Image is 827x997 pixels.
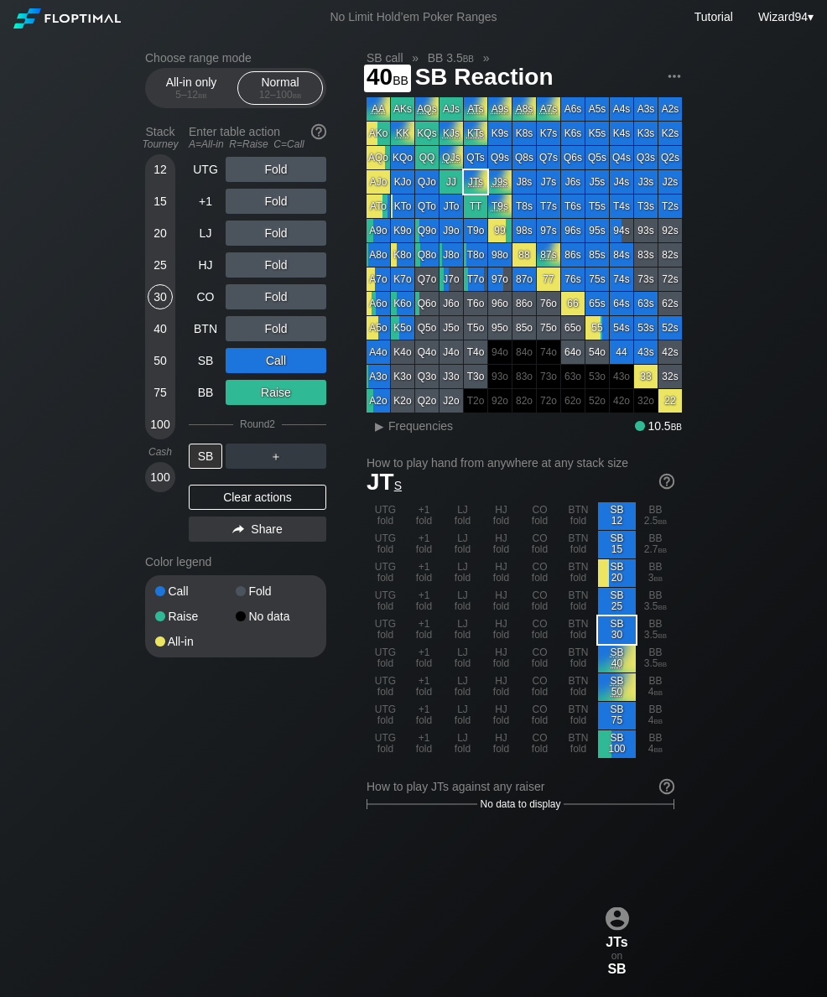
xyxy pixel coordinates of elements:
div: J4s [610,170,633,194]
div: 43s [634,340,658,364]
div: Don't fold. No recommendation for action. [598,645,636,672]
div: A5o [367,316,390,340]
div: Call [155,585,236,597]
div: A4s [610,97,633,121]
div: K2s [658,122,682,145]
div: SB 12 [598,502,636,530]
div: 100% fold in prior round [561,365,585,388]
div: Round 2 [240,418,275,430]
span: BB 3.5 [425,50,476,65]
span: bb [671,419,682,433]
div: 5 – 12 [156,89,226,101]
span: s [394,475,402,493]
div: 53s [634,316,658,340]
span: Wizard94 [758,10,808,23]
div: 100% fold in prior round [488,389,512,413]
div: T4o [464,340,487,364]
span: bb [198,89,207,101]
div: 52s [658,316,682,340]
div: T8s [512,195,536,218]
div: 55 [585,316,609,340]
div: BTN fold [559,588,597,615]
div: Don't fold. No recommendation for action. [488,97,512,121]
div: Color legend [145,548,326,575]
div: 77 [537,267,560,291]
div: Q4o [415,340,439,364]
div: +1 fold [405,673,443,701]
div: 100% fold in prior round [561,389,585,413]
div: A2s [658,97,682,121]
div: BB 3.5 [637,645,674,672]
div: +1 fold [405,531,443,558]
div: J8s [512,170,536,194]
div: SB [189,348,222,373]
img: help.32db89a4.svg [658,472,676,491]
div: A5s [585,97,609,121]
div: +1 fold [405,616,443,644]
div: A6o [367,292,390,315]
div: KJo [391,170,414,194]
div: HJ fold [482,559,520,587]
div: J7o [440,267,463,291]
img: ellipsis.fd386fe8.svg [665,67,684,86]
div: K9s [488,122,512,145]
div: 75s [585,267,609,291]
a: Tutorial [694,10,733,23]
div: Don't fold. No recommendation for action. [440,122,463,145]
div: 100% fold in prior round [537,389,560,413]
div: Don't fold. No recommendation for action. [488,170,512,194]
div: KTo [391,195,414,218]
div: 75o [537,316,560,340]
div: 100% fold in prior round [488,340,512,364]
div: 54s [610,316,633,340]
div: K4o [391,340,414,364]
div: 99 [488,219,512,242]
div: Fold [226,221,326,246]
div: Call [226,348,326,373]
div: 83s [634,243,658,267]
div: 95s [585,219,609,242]
div: T3s [634,195,658,218]
div: CO fold [521,502,559,530]
div: A=All-in R=Raise C=Call [189,138,326,150]
div: UTG fold [367,588,404,615]
div: HJ [189,252,222,278]
span: JT [367,469,402,495]
div: K3s [634,122,658,145]
div: Share [189,517,326,542]
div: +1 fold [405,502,443,530]
div: 88 [512,243,536,267]
div: K2o [391,389,414,413]
img: icon-avatar.b40e07d9.svg [606,906,629,930]
div: Don't fold. No recommendation for action. [415,97,439,121]
div: Q5s [585,146,609,169]
div: BB 3 [637,559,674,587]
div: 25 [148,252,173,278]
div: T8o [464,243,487,267]
div: AKs [391,97,414,121]
div: A4o [367,340,390,364]
div: CO fold [521,645,559,672]
div: HJ fold [482,531,520,558]
div: UTG fold [367,531,404,558]
div: 100% fold in prior round [537,365,560,388]
div: 66 [561,292,585,315]
img: share.864f2f62.svg [232,525,244,534]
div: LJ [189,221,222,246]
div: K6o [391,292,414,315]
div: T6o [464,292,487,315]
h2: How to play hand from anywhere at any stack size [367,456,674,470]
div: HJ fold [482,588,520,615]
span: 40 [364,65,411,92]
div: J6s [561,170,585,194]
div: BB 3.5 [637,588,674,615]
div: 76o [537,292,560,315]
div: T2s [658,195,682,218]
div: SB 25 [598,588,636,615]
div: 65s [585,292,609,315]
div: 65o [561,316,585,340]
div: 84s [610,243,633,267]
div: CO fold [521,531,559,558]
div: 32s [658,365,682,388]
div: T5s [585,195,609,218]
